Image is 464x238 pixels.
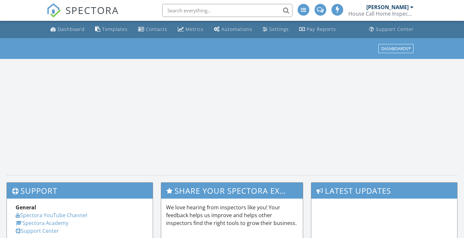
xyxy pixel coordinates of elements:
[166,203,298,227] p: We love hearing from inspectors like you! Your feedback helps us improve and helps other inspecto...
[65,3,119,17] span: SPECTORA
[92,23,130,35] a: Templates
[58,26,85,32] div: Dashboard
[161,183,303,199] h3: Share Your Spectora Experience
[16,204,36,211] strong: General
[16,219,68,227] a: Spectora Academy
[48,23,87,35] a: Dashboard
[348,10,414,17] div: House Call Home Inspection
[47,9,119,22] a: SPECTORA
[307,26,336,32] div: Pay Reports
[175,23,206,35] a: Metrics
[135,23,170,35] a: Contacts
[366,4,409,10] div: [PERSON_NAME]
[378,44,414,53] button: Dashboards
[376,26,414,32] div: Support Center
[7,183,153,199] h3: Support
[260,23,291,35] a: Settings
[221,26,252,32] div: Automations
[381,46,411,51] div: Dashboards
[297,23,339,35] a: Pay Reports
[186,26,204,32] div: Metrics
[146,26,167,32] div: Contacts
[102,26,128,32] div: Templates
[162,4,292,17] input: Search everything...
[269,26,289,32] div: Settings
[211,23,255,35] a: Automations (Advanced)
[311,183,457,199] h3: Latest Updates
[367,23,416,35] a: Support Center
[16,212,87,219] a: Spectora YouTube Channel
[47,3,61,18] img: The Best Home Inspection Software - Spectora
[16,227,59,234] a: Support Center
